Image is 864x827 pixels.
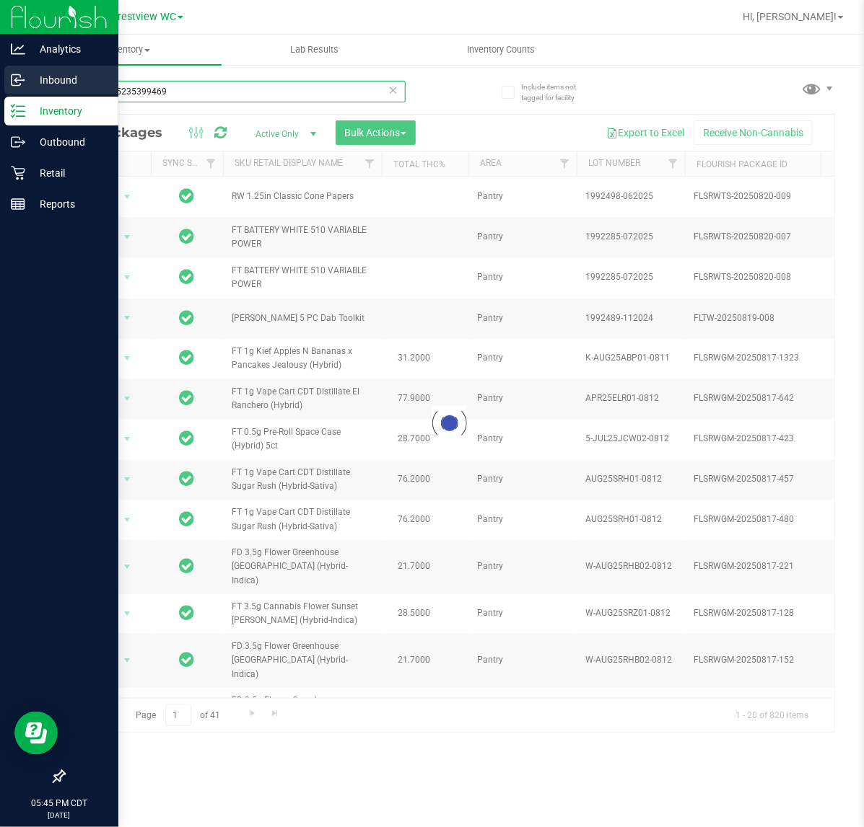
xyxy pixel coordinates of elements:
[743,11,837,22] span: Hi, [PERSON_NAME]!
[6,810,112,821] p: [DATE]
[388,81,398,99] span: Clear
[11,73,25,87] inline-svg: Inbound
[25,102,112,120] p: Inventory
[35,35,222,65] a: Inventory
[448,43,554,56] span: Inventory Counts
[11,166,25,180] inline-svg: Retail
[521,81,593,103] span: Include items not tagged for facility
[25,164,112,182] p: Retail
[408,35,595,65] a: Inventory Counts
[11,135,25,149] inline-svg: Outbound
[111,11,176,23] span: Crestview WC
[64,81,406,102] input: Search Package ID, Item Name, SKU, Lot or Part Number...
[25,40,112,58] p: Analytics
[14,712,58,755] iframe: Resource center
[11,104,25,118] inline-svg: Inventory
[25,133,112,151] p: Outbound
[25,195,112,213] p: Reports
[6,797,112,810] p: 05:45 PM CDT
[11,42,25,56] inline-svg: Analytics
[11,197,25,211] inline-svg: Reports
[35,43,222,56] span: Inventory
[222,35,409,65] a: Lab Results
[25,71,112,89] p: Inbound
[271,43,358,56] span: Lab Results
